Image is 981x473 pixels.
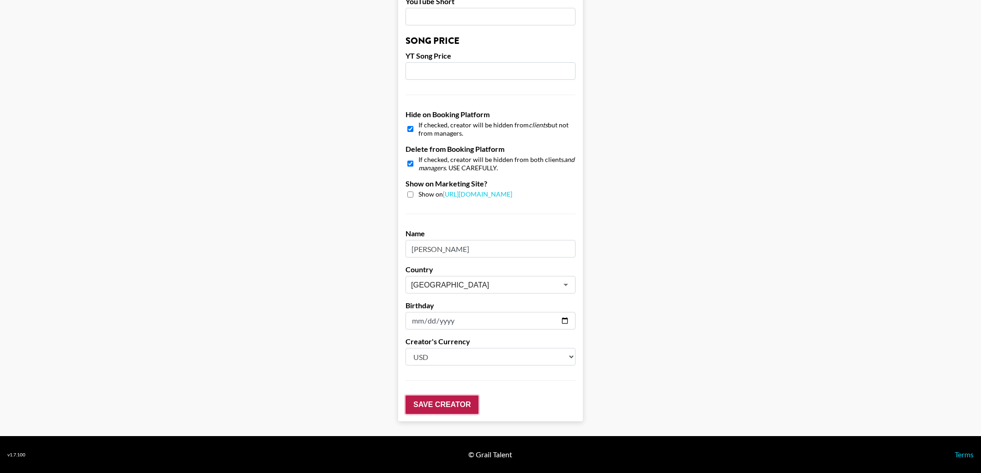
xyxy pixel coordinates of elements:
[406,110,575,119] label: Hide on Booking Platform
[443,190,512,198] a: [URL][DOMAIN_NAME]
[406,395,478,414] input: Save Creator
[529,121,548,129] em: clients
[418,190,512,199] span: Show on
[406,301,575,310] label: Birthday
[406,229,575,238] label: Name
[418,121,575,137] span: If checked, creator will be hidden from but not from managers.
[418,156,575,172] span: If checked, creator will be hidden from both clients . USE CAREFULLY.
[418,156,575,172] em: and managers
[406,144,575,154] label: Delete from Booking Platform
[7,452,25,458] div: v 1.7.100
[406,179,575,188] label: Show on Marketing Site?
[406,51,575,60] label: YT Song Price
[559,278,572,291] button: Open
[955,450,974,459] a: Terms
[406,36,575,46] h3: Song Price
[406,337,575,346] label: Creator's Currency
[406,265,575,274] label: Country
[468,450,512,459] div: © Grail Talent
